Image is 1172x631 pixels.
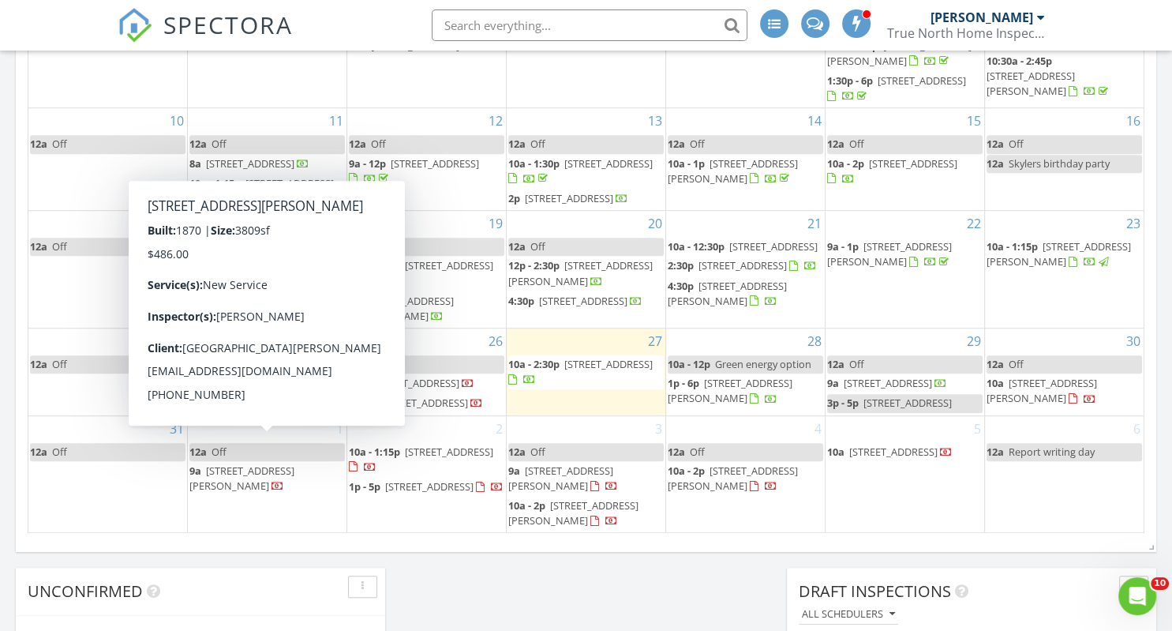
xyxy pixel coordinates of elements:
[189,376,207,390] span: 10a
[987,69,1075,98] span: [STREET_ADDRESS][PERSON_NAME]
[668,258,817,272] a: 2:30p [STREET_ADDRESS]
[189,156,201,171] span: 8a
[508,292,664,311] a: 4:30p [STREET_ADDRESS]
[508,191,628,205] a: 2p [STREET_ADDRESS]
[347,108,507,211] td: Go to August 12, 2025
[984,415,1144,532] td: Go to September 6, 2025
[1151,577,1169,590] span: 10
[405,445,493,459] span: [STREET_ADDRESS]
[508,498,638,528] a: 10a - 2p [STREET_ADDRESS][PERSON_NAME]
[349,479,504,494] a: 1p - 5p [STREET_ADDRESS]
[827,374,983,393] a: 9a [STREET_ADDRESS]
[1123,211,1144,236] a: Go to August 23, 2025
[668,464,798,493] span: [STREET_ADDRESS][PERSON_NAME]
[349,257,504,291] a: 10a - 2:30p [STREET_ADDRESS]
[371,376,459,390] span: [STREET_ADDRESS]
[189,445,207,459] span: 12a
[28,580,143,602] span: Unconfirmed
[827,156,864,171] span: 10a - 2p
[189,257,345,291] a: 10a - 1:45p [STREET_ADDRESS]
[349,374,504,393] a: 10a [STREET_ADDRESS]
[349,156,386,171] span: 9a - 12p
[507,211,666,329] td: Go to August 20, 2025
[326,211,346,236] a: Go to August 18, 2025
[827,357,844,371] span: 12a
[349,156,479,186] a: 9a - 12p [STREET_ADDRESS]
[349,445,493,474] a: 10a - 1:15p [STREET_ADDRESS]
[645,211,665,236] a: Go to August 20, 2025
[530,137,545,151] span: Off
[1009,445,1095,459] span: Report writing day
[349,294,454,323] span: [STREET_ADDRESS][PERSON_NAME]
[189,156,309,171] a: 8a [STREET_ADDRESS]
[987,137,1004,151] span: 12a
[668,156,705,171] span: 10a - 1p
[1009,137,1024,151] span: Off
[668,156,798,186] a: 10a - 1p [STREET_ADDRESS][PERSON_NAME]
[849,445,938,459] span: [STREET_ADDRESS]
[987,239,1038,254] span: 10a - 1:15p
[508,137,526,151] span: 12a
[507,329,666,416] td: Go to August 27, 2025
[668,156,798,186] span: [STREET_ADDRESS][PERSON_NAME]
[802,609,895,620] div: All schedulers
[1130,416,1144,441] a: Go to September 6, 2025
[206,156,294,171] span: [STREET_ADDRESS]
[668,257,823,276] a: 2:30p [STREET_ADDRESS]
[485,329,506,354] a: Go to August 26, 2025
[525,191,613,205] span: [STREET_ADDRESS]
[668,239,820,254] a: 10a - 12:30p [STREET_ADDRESS]
[668,137,685,151] span: 12a
[231,357,246,371] span: Off
[508,498,545,513] span: 10a - 2p
[811,416,825,441] a: Go to September 4, 2025
[347,211,507,329] td: Go to August 19, 2025
[827,238,983,272] a: 9a - 1p [STREET_ADDRESS][PERSON_NAME]
[827,39,972,68] a: 10a - 1:30p [STREET_ADDRESS][PERSON_NAME]
[349,258,493,287] a: 10a - 2:30p [STREET_ADDRESS]
[844,376,932,390] span: [STREET_ADDRESS]
[189,464,201,478] span: 9a
[665,108,825,211] td: Go to August 14, 2025
[167,211,187,236] a: Go to August 17, 2025
[668,277,823,311] a: 4:30p [STREET_ADDRESS][PERSON_NAME]
[371,239,386,254] span: Off
[987,156,1004,171] span: 12a
[849,137,864,151] span: Off
[52,239,67,254] span: Off
[690,137,705,151] span: Off
[30,357,47,371] span: 12a
[665,415,825,532] td: Go to September 4, 2025
[987,239,1131,269] span: [STREET_ADDRESS][PERSON_NAME]
[212,445,227,459] span: Off
[1009,357,1024,371] span: Off
[668,464,798,493] a: 10a - 2p [STREET_ADDRESS][PERSON_NAME]
[508,258,653,287] a: 12p - 2:30p [STREET_ADDRESS][PERSON_NAME]
[508,462,664,496] a: 9a [STREET_ADDRESS][PERSON_NAME]
[804,329,825,354] a: Go to August 28, 2025
[188,329,347,416] td: Go to August 25, 2025
[869,156,957,171] span: [STREET_ADDRESS]
[349,357,366,371] span: 12a
[1123,329,1144,354] a: Go to August 30, 2025
[964,108,984,133] a: Go to August 15, 2025
[971,416,984,441] a: Go to September 5, 2025
[349,294,361,308] span: 3p
[189,155,345,174] a: 8a [STREET_ADDRESS]
[167,108,187,133] a: Go to August 10, 2025
[508,239,526,254] span: 12a
[804,108,825,133] a: Go to August 14, 2025
[530,239,545,254] span: Off
[508,155,664,189] a: 10a - 1:30p [STREET_ADDRESS]
[189,176,241,190] span: 10a - 1:15p
[987,54,1052,68] span: 10:30a - 2:45p
[964,211,984,236] a: Go to August 22, 2025
[349,396,375,410] span: 2:30p
[507,108,666,211] td: Go to August 13, 2025
[28,329,188,416] td: Go to August 24, 2025
[827,445,844,459] span: 10a
[189,357,227,371] span: 12a - 2p
[167,416,187,441] a: Go to August 31, 2025
[984,108,1144,211] td: Go to August 16, 2025
[349,258,400,272] span: 10a - 2:30p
